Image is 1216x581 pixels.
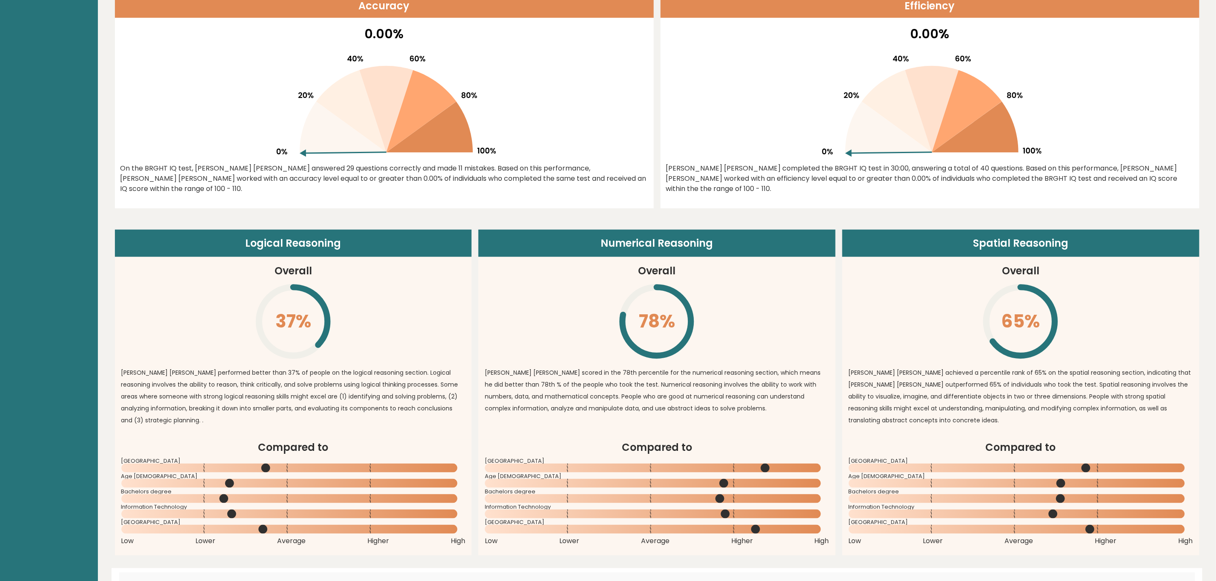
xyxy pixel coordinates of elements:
span: Age [DEMOGRAPHIC_DATA] [485,475,829,478]
span: Bachelors degree [485,490,829,493]
p: 0.00% [666,24,1194,43]
h3: Overall [1002,263,1039,279]
span: [GEOGRAPHIC_DATA] [121,459,466,463]
span: [GEOGRAPHIC_DATA] [121,521,466,524]
span: Information Technology [121,505,466,509]
span: Higher [1095,536,1117,546]
span: Bachelors degree [121,490,466,493]
div: On the BRGHT IQ test, [PERSON_NAME] [PERSON_NAME] answered 29 questions correctly and made 11 mis... [120,163,648,194]
span: Average [277,536,306,546]
span: High [1178,536,1193,546]
span: Low [485,536,498,546]
svg: \ [618,283,695,360]
svg: \ [982,283,1059,360]
p: 0.00% [120,24,648,43]
h3: Overall [638,263,675,279]
span: Information Technology [485,505,829,509]
h2: Compared to [485,440,829,455]
span: Low [121,536,134,546]
h3: Overall [275,263,312,279]
span: Age [DEMOGRAPHIC_DATA] [121,475,466,478]
span: [GEOGRAPHIC_DATA] [849,521,1193,524]
div: [PERSON_NAME] [PERSON_NAME] completed the BRGHT IQ test in 30:00, answering a total of 40 questio... [666,163,1194,194]
span: Age [DEMOGRAPHIC_DATA] [849,475,1193,478]
span: Higher [367,536,389,546]
header: Logical Reasoning [115,230,472,257]
h2: Compared to [121,440,466,455]
svg: \ [255,283,332,360]
span: Information Technology [849,505,1193,509]
span: Bachelors degree [849,490,1193,493]
span: Lower [559,536,579,546]
span: Average [1005,536,1033,546]
h2: Compared to [849,440,1193,455]
span: High [815,536,829,546]
span: Lower [923,536,943,546]
span: [GEOGRAPHIC_DATA] [485,459,829,463]
header: Spatial Reasoning [842,230,1199,257]
span: Lower [195,536,215,546]
p: [PERSON_NAME] [PERSON_NAME] scored in the 78th percentile for the numerical reasoning section, wh... [485,367,829,414]
p: [PERSON_NAME] [PERSON_NAME] performed better than 37% of people on the logical reasoning section.... [121,367,466,426]
span: Average [641,536,670,546]
span: [GEOGRAPHIC_DATA] [849,459,1193,463]
span: Higher [731,536,753,546]
span: [GEOGRAPHIC_DATA] [485,521,829,524]
span: Low [849,536,861,546]
header: Numerical Reasoning [478,230,835,257]
span: High [451,536,465,546]
p: [PERSON_NAME] [PERSON_NAME] achieved a percentile rank of 65% on the spatial reasoning section, i... [849,367,1193,426]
